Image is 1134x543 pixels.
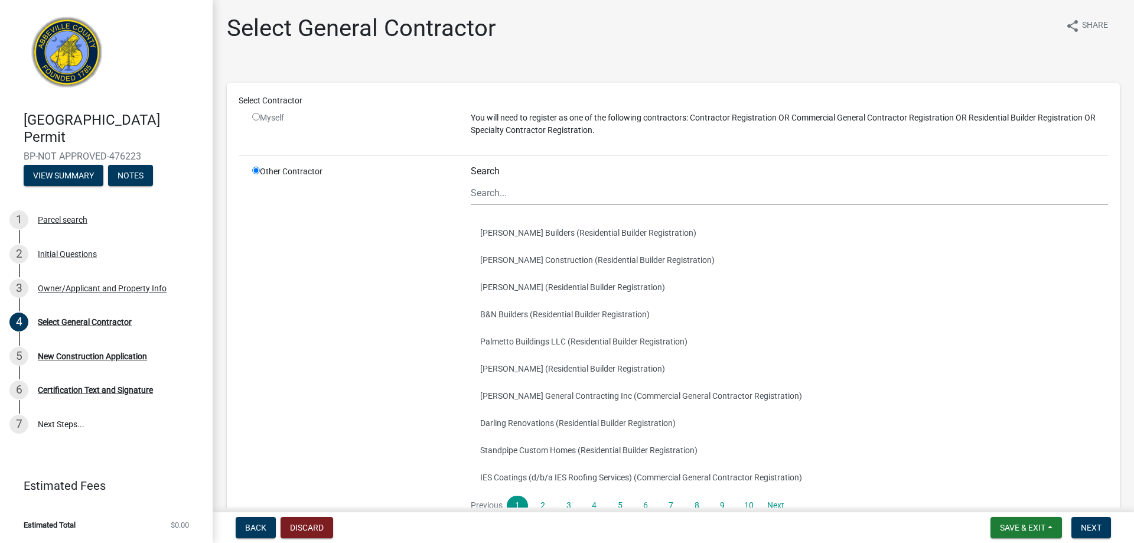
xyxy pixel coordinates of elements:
[108,165,153,186] button: Notes
[609,496,630,516] a: 5
[108,171,153,181] wm-modal-confirm: Notes
[471,274,1108,301] button: [PERSON_NAME] (Residential Builder Registration)
[9,245,28,264] div: 2
[1000,523,1045,532] span: Save & Exit
[230,95,1117,107] div: Select Contractor
[635,496,656,516] a: 6
[9,381,28,399] div: 6
[471,355,1108,382] button: [PERSON_NAME] (Residential Builder Registration)
[471,301,1108,328] button: B&N Builders (Residential Builder Registration)
[471,409,1108,437] button: Darling Renovations (Residential Builder Registration)
[471,219,1108,246] button: [PERSON_NAME] Builders (Residential Builder Registration)
[24,165,103,186] button: View Summary
[1065,19,1080,33] i: share
[9,210,28,229] div: 1
[471,328,1108,355] button: Palmetto Buildings LLC (Residential Builder Registration)
[245,523,266,532] span: Back
[584,496,605,516] a: 4
[9,279,28,298] div: 3
[471,496,1108,516] nav: Page navigation
[24,12,110,99] img: Abbeville County, South Carolina
[9,474,194,498] a: Estimated Fees
[471,167,500,176] label: Search
[38,284,167,292] div: Owner/Applicant and Property Info
[38,352,147,360] div: New Construction Application
[1071,517,1111,538] button: Next
[38,386,153,394] div: Certification Text and Signature
[737,496,761,516] a: 10
[227,14,496,43] h1: Select General Contractor
[660,496,682,516] a: 7
[252,112,453,124] div: Myself
[38,318,132,326] div: Select General Contractor
[990,517,1062,538] button: Save & Exit
[471,437,1108,464] button: Standpipe Custom Homes (Residential Builder Registration)
[471,112,1108,136] p: You will need to register as one of the following contractors: Contractor Registration OR Commerc...
[24,151,189,162] span: BP-NOT APPROVED-476223
[1081,523,1102,532] span: Next
[765,496,786,516] a: Next
[9,347,28,366] div: 5
[471,246,1108,274] button: [PERSON_NAME] Construction (Residential Builder Registration)
[24,112,203,146] h4: [GEOGRAPHIC_DATA] Permit
[471,382,1108,409] button: [PERSON_NAME] General Contracting Inc (Commercial General Contractor Registration)
[9,313,28,331] div: 4
[24,171,103,181] wm-modal-confirm: Summary
[712,496,733,516] a: 9
[38,250,97,258] div: Initial Questions
[171,521,189,529] span: $0.00
[9,415,28,434] div: 7
[281,517,333,538] button: Discard
[532,496,553,516] a: 2
[686,496,707,516] a: 8
[471,181,1108,205] input: Search...
[1082,19,1108,33] span: Share
[24,521,76,529] span: Estimated Total
[236,517,276,538] button: Back
[38,216,87,224] div: Parcel search
[1056,14,1117,37] button: shareShare
[471,464,1108,491] button: IES Coatings (d/b/a IES Roofing Services) (Commercial General Contractor Registration)
[507,496,528,516] a: 1
[558,496,579,516] a: 3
